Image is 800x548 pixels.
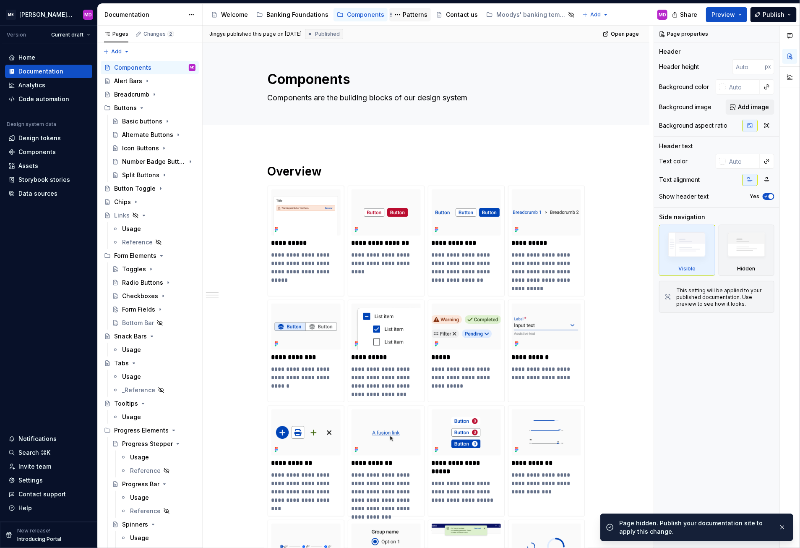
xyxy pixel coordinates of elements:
[446,10,478,19] div: Contact us
[109,289,199,303] a: Checkboxes
[18,67,63,76] div: Documentation
[208,8,251,21] a: Welcome
[738,103,769,111] span: Add image
[114,252,156,260] div: Form Elements
[117,451,199,464] a: Usage
[17,527,50,534] p: New release!
[101,249,199,262] div: Form Elements
[109,437,199,451] a: Progress Stepper
[109,236,199,249] a: Reference
[114,90,149,99] div: Breadcrumb
[208,6,578,23] div: Page tree
[2,5,96,24] button: MB[PERSON_NAME] Banking Fusion Design SystemMD
[347,10,384,19] div: Components
[101,88,199,101] a: Breadcrumb
[668,7,703,22] button: Share
[122,440,173,448] div: Progress Stepper
[122,372,141,381] div: Usage
[114,104,137,112] div: Buttons
[611,31,639,37] span: Open page
[706,7,747,22] button: Preview
[114,184,156,193] div: Button Toggle
[51,31,83,38] span: Current draft
[432,189,501,236] img: 66ab7357-5644-4340-be6b-4e1e2f53038d.png
[84,11,92,18] div: MD
[678,265,696,272] div: Visible
[221,10,248,19] div: Welcome
[750,193,759,200] label: Yes
[726,79,760,94] input: Auto
[659,121,727,130] div: Background aspect ratio
[6,10,16,20] div: MB
[109,115,199,128] a: Basic buttons
[512,409,581,456] img: 9dba8da4-7092-46a8-a2f3-1b48c56bc32e.png
[659,47,680,56] div: Header
[122,292,158,300] div: Checkboxes
[18,81,45,89] div: Analytics
[619,519,772,536] div: Page hidden. Publish your documentation site to apply this change.
[122,520,148,529] div: Spinners
[7,31,26,38] div: Version
[209,31,226,37] span: Jingyu
[101,61,199,74] a: ComponentsMD
[18,95,69,103] div: Code automation
[114,77,142,85] div: Alert Bars
[659,11,666,18] div: MD
[109,316,199,330] a: Bottom Bar
[719,225,775,276] div: Hidden
[266,10,328,19] div: Banking Foundations
[122,171,159,179] div: Split Buttons
[117,531,199,545] a: Usage
[18,53,35,62] div: Home
[143,31,174,37] div: Changes
[732,59,765,74] input: Auto
[18,162,38,170] div: Assets
[18,134,61,142] div: Design tokens
[19,10,73,19] div: [PERSON_NAME] Banking Fusion Design System
[659,103,711,111] div: Background image
[726,154,760,169] input: Auto
[659,157,688,165] div: Text color
[122,157,185,166] div: Number Badge Buttons
[109,128,199,142] a: Alternate Buttons
[130,453,149,461] div: Usage
[122,238,153,246] div: Reference
[130,507,161,515] div: Reference
[580,9,611,21] button: Add
[101,46,132,58] button: Add
[5,474,92,487] a: Settings
[122,265,146,273] div: Toggles
[5,501,92,515] button: Help
[122,131,173,139] div: Alternate Buttons
[7,121,56,128] div: Design system data
[227,31,302,37] div: published this page on [DATE]
[763,10,784,19] span: Publish
[271,304,341,350] img: 6e7e58ad-0dcb-49e3-920f-227f2c2ce264.png
[18,490,66,498] div: Contact support
[5,446,92,459] button: Search ⌘K
[167,31,174,37] span: 2
[5,488,92,501] button: Contact support
[109,383,199,397] a: _Reference
[101,209,199,222] a: Links
[352,304,421,350] img: 99b9a117-420a-40f0-8033-eb2e655b4479.png
[18,462,51,471] div: Invite team
[5,173,92,186] a: Storybook stories
[101,424,199,437] div: Progress Elements
[122,225,141,233] div: Usage
[122,319,154,327] div: Bottom Bar
[101,357,199,370] a: Tabs
[433,8,481,21] a: Contact us
[483,8,578,21] a: Moodys' banking template
[5,131,92,145] a: Design tokens
[5,92,92,106] a: Code automation
[5,145,92,159] a: Components
[315,31,340,37] span: Published
[676,287,769,307] div: This setting will be applied to your published documentation. Use preview to see how it looks.
[5,187,92,200] a: Data sources
[432,409,501,456] img: 51f11960-0f56-47df-939f-45cc4f8cac0a.png
[111,48,122,55] span: Add
[122,144,159,152] div: Icon Buttons
[101,397,199,410] a: Tooltips
[659,142,693,150] div: Header text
